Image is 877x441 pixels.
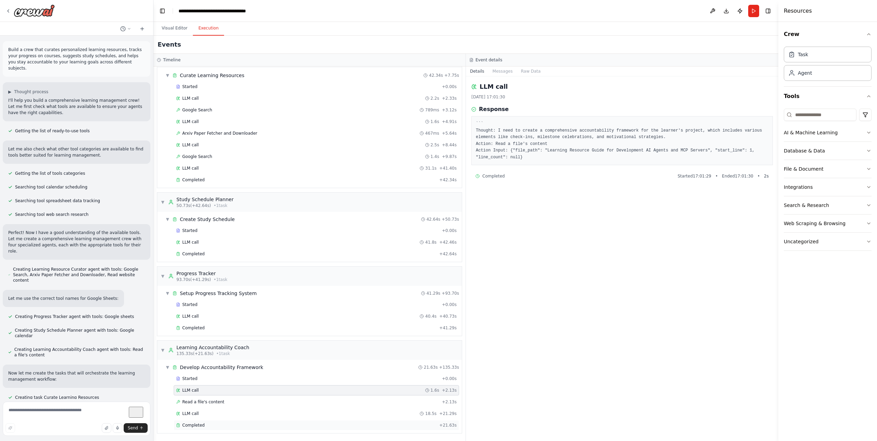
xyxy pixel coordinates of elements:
nav: breadcrumb [178,8,256,14]
span: Completed [182,177,205,183]
div: File & Document [784,166,824,172]
h2: Events [158,40,181,49]
span: ▼ [161,199,165,205]
span: + 2.13s [442,388,457,393]
span: Creating Study Schedule Planner agent with tools: Google calendar [15,328,145,339]
div: Database & Data [784,147,825,154]
span: 2 s [764,173,769,179]
h4: Resources [784,7,812,15]
button: Uncategorized [784,233,872,250]
span: 1.6s [431,388,439,393]
span: Started [182,376,197,381]
span: Creating Learning Accountability Coach agent with tools: Read a file's content [14,347,145,358]
span: + 5.64s [442,131,457,136]
span: • [757,173,760,179]
span: + 42.46s [439,240,457,245]
div: Integrations [784,184,813,191]
span: + 9.87s [442,154,457,159]
span: + 7.75s [444,73,459,78]
button: Start a new chat [137,25,148,33]
span: 135.33s (+21.63s) [176,351,213,356]
span: + 4.91s [442,119,457,124]
button: Search & Research [784,196,872,214]
span: LLM call [182,166,199,171]
button: File & Document [784,160,872,178]
span: Completed [182,422,205,428]
span: Searching tool calendar scheduling [15,184,87,190]
span: + 50.73s [442,217,459,222]
div: Task [798,51,808,58]
span: LLM call [182,142,199,148]
span: • 1 task [214,203,227,208]
span: + 21.63s [439,422,457,428]
span: Read a file's content [182,399,224,405]
span: 41.8s [425,240,436,245]
span: Google Search [182,107,212,113]
span: Google Search [182,154,212,159]
div: Study Schedule Planner [176,196,234,203]
span: + 8.44s [442,142,457,148]
span: 41.29s [427,291,441,296]
button: Database & Data [784,142,872,160]
span: Create Study Schedule [180,216,235,223]
span: ▶ [8,89,11,95]
span: 42.34s [429,73,443,78]
span: Getting the list of tools categories [15,171,85,176]
span: + 0.00s [442,84,457,89]
span: 31.1s [425,166,436,171]
span: Creating task Curate Learning Resources [15,395,99,400]
span: 1.6s [431,119,439,124]
span: Creating Learning Resource Curator agent with tools: Google Search, Arxiv Paper Fetcher and Downl... [13,267,145,283]
span: ▼ [165,217,170,222]
span: LLM call [182,119,199,124]
span: Searching tool web search research [15,212,88,217]
h3: Event details [475,57,502,63]
button: Messages [489,66,517,76]
span: Started 17:01:29 [678,173,711,179]
button: Improve this prompt [5,423,15,433]
button: Raw Data [517,66,545,76]
span: + 0.00s [442,376,457,381]
span: 789ms [425,107,439,113]
span: ▼ [165,291,170,296]
span: Completed [482,173,505,179]
h3: Response [479,105,509,113]
div: Progress Tracker [176,270,227,277]
button: Visual Editor [156,21,193,36]
div: [DATE] 17:01:30 [471,94,773,100]
p: Perfect! Now I have a good understanding of the available tools. Let me create a comprehensive le... [8,230,145,254]
span: Started [182,84,197,89]
span: 2.5s [431,142,439,148]
div: Uncategorized [784,238,818,245]
button: Web Scraping & Browsing [784,215,872,232]
span: + 135.33s [439,365,459,370]
div: Learning Accountability Coach [176,344,249,351]
button: Crew [784,25,872,44]
textarea: To enrich screen reader interactions, please activate Accessibility in Grammarly extension settings [3,402,150,436]
button: Integrations [784,178,872,196]
span: 42.64s [427,217,441,222]
div: Agent [798,70,812,76]
span: Started [182,302,197,307]
span: Develop Accountability Framework [180,364,263,371]
button: Send [124,423,148,433]
button: Tools [784,87,872,106]
span: 2.2s [431,96,439,101]
span: Completed [182,251,205,257]
span: Creating Progress Tracker agent with tools: Google sheets [15,314,134,319]
span: + 3.12s [442,107,457,113]
span: Curate Learning Resources [180,72,244,79]
span: ▼ [165,73,170,78]
span: Getting the list of ready-to-use tools [15,128,90,134]
span: 18.5s [425,411,436,416]
div: AI & Machine Learning [784,129,838,136]
span: Setup Progress Tracking System [180,290,257,297]
span: 21.63s [424,365,438,370]
span: • [715,173,718,179]
span: 50.73s (+42.64s) [176,203,211,208]
p: I'll help you build a comprehensive learning management crew! Let me first check what tools are a... [8,97,145,116]
button: Switch to previous chat [118,25,134,33]
span: LLM call [182,314,199,319]
pre: ``` Thought: I need to create a comprehensive accountability framework for the learner's project,... [476,121,768,161]
span: Thought process [14,89,48,95]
